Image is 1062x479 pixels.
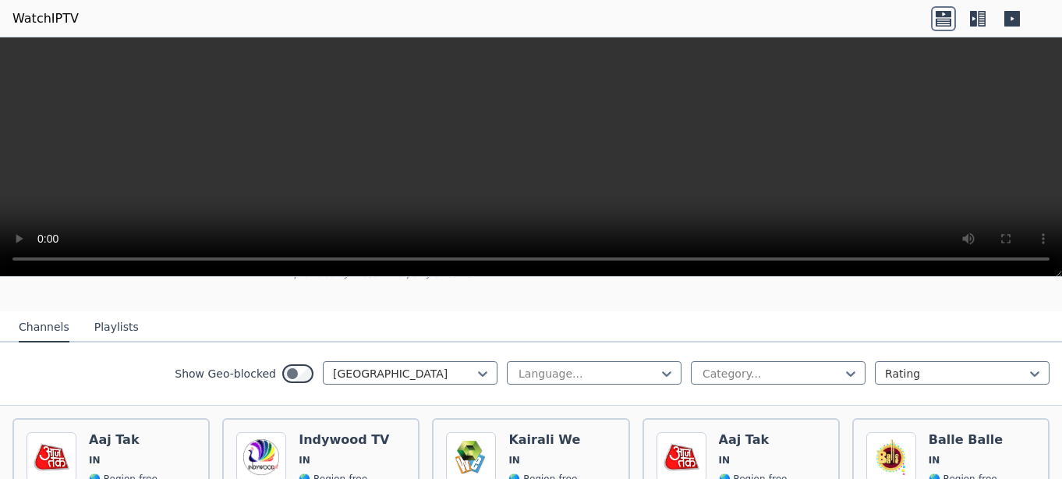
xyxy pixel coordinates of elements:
h6: Kairali We [508,432,580,448]
button: Playlists [94,313,139,342]
h6: Aaj Tak [89,432,158,448]
button: Channels [19,313,69,342]
h6: Aaj Tak [719,432,788,448]
h6: Indywood TV [299,432,389,448]
label: Show Geo-blocked [175,366,276,381]
span: IN [929,454,940,467]
a: WatchIPTV [12,9,79,28]
span: IN [89,454,101,467]
span: IN [719,454,731,467]
h6: Balle Balle [929,432,1003,448]
span: IN [508,454,520,467]
span: IN [299,454,310,467]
